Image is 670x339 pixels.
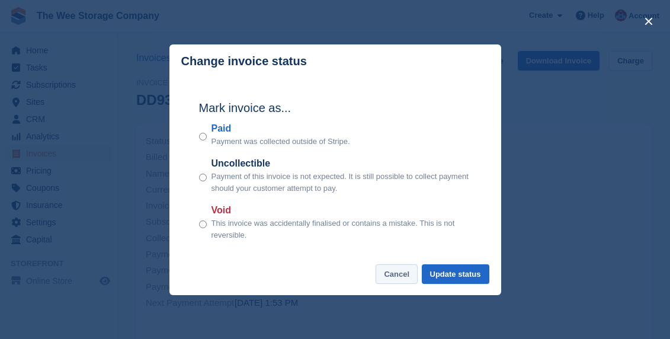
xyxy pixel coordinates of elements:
[211,156,472,171] label: Uncollectible
[211,121,350,136] label: Paid
[181,55,307,68] p: Change invoice status
[422,264,489,284] button: Update status
[376,264,418,284] button: Cancel
[639,12,658,31] button: close
[211,171,472,194] p: Payment of this invoice is not expected. It is still possible to collect payment should your cust...
[211,203,472,218] label: Void
[199,99,472,117] h2: Mark invoice as...
[211,136,350,148] p: Payment was collected outside of Stripe.
[211,218,472,241] p: This invoice was accidentally finalised or contains a mistake. This is not reversible.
